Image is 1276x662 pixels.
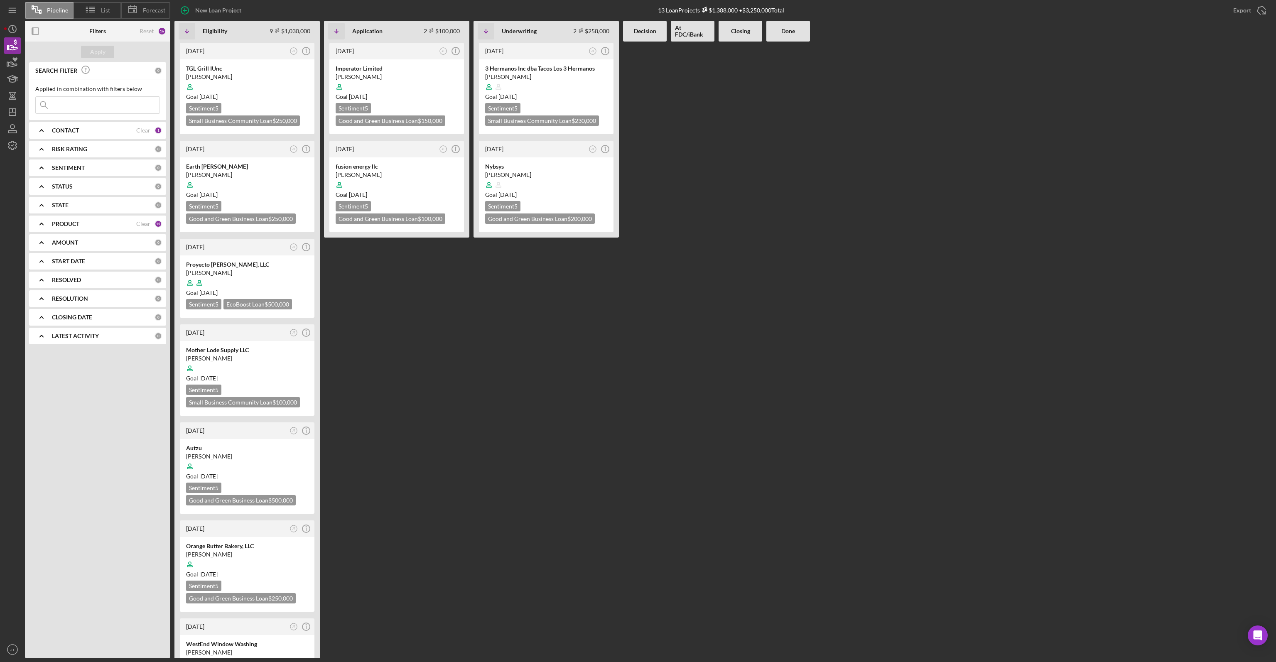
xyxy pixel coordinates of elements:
[186,145,204,152] time: 2025-08-15 10:59
[186,289,218,296] span: Goal
[186,648,308,657] div: [PERSON_NAME]
[731,28,750,34] b: Closing
[485,191,517,198] span: Goal
[179,140,316,233] a: [DATE]JTEarth [PERSON_NAME][PERSON_NAME]Goal [DATE]Sentiment5Good and Green Business Loan$250,000
[89,28,106,34] b: Filters
[634,28,656,34] b: Decision
[155,295,162,302] div: 0
[155,220,162,228] div: 15
[502,28,537,34] b: Underwriting
[186,581,221,591] div: Sentiment 5
[136,127,150,134] div: Clear
[186,269,308,277] div: [PERSON_NAME]
[485,162,607,171] div: Nybsys
[438,46,449,57] button: JT
[186,354,308,363] div: [PERSON_NAME]
[186,525,204,532] time: 2025-08-04 19:46
[591,147,594,150] text: JT
[47,7,68,14] span: Pipeline
[199,191,218,198] time: 09/29/2025
[179,238,316,319] a: [DATE]JTProyecto [PERSON_NAME], LLC[PERSON_NAME]Goal [DATE]Sentiment5EcoBoost Loan$500,000
[155,145,162,153] div: 0
[195,2,241,19] div: New Loan Project
[288,327,299,338] button: JT
[199,375,218,382] time: 09/27/2025
[1225,2,1272,19] button: Export
[155,127,162,134] div: 1
[438,144,449,155] button: JT
[155,67,162,74] div: 0
[186,243,204,250] time: 2025-08-13 21:21
[292,147,295,150] text: JT
[288,621,299,633] button: JT
[186,427,204,434] time: 2025-08-13 17:06
[186,191,218,198] span: Goal
[485,103,520,113] div: Sentiment 5
[485,145,503,152] time: 2025-08-11 19:03
[478,42,615,135] a: [DATE]JT3 Hermanos Inc dba Tacos Los 3 Hermanos[PERSON_NAME]Goal [DATE]Sentiment5Small Business C...
[52,258,85,265] b: START DATE
[349,191,367,198] time: 09/23/2025
[336,115,445,126] div: Good and Green Business Loan $150,000
[186,483,221,493] div: Sentiment 5
[143,7,165,14] span: Forecast
[136,221,150,227] div: Clear
[179,42,316,135] a: [DATE]JTTGL Grill IUnc[PERSON_NAME]Goal [DATE]Sentiment5Small Business Community Loan$250,000
[336,213,445,224] div: Good and Green Business Loan $100,000
[336,171,458,179] div: [PERSON_NAME]
[328,140,465,233] a: [DATE]JTfusion energy llc[PERSON_NAME]Goal [DATE]Sentiment5Good and Green Business Loan$100,000
[292,245,295,248] text: JT
[186,47,204,54] time: 2025-08-15 20:26
[781,28,795,34] b: Done
[179,323,316,417] a: [DATE]JTMother Lode Supply LLC[PERSON_NAME]Goal [DATE]Sentiment5Small Business Community Loan$100...
[336,103,371,113] div: Sentiment 5
[52,314,92,321] b: CLOSING DATE
[1233,2,1251,19] div: Export
[485,115,599,126] div: Small Business Community Loan $230,000
[587,46,599,57] button: JT
[35,67,77,74] b: SEARCH FILTER
[336,64,458,73] div: Imperator Limited
[288,46,299,57] button: JT
[186,93,218,100] span: Goal
[485,93,517,100] span: Goal
[140,28,154,34] div: Reset
[52,183,73,190] b: STATUS
[186,571,218,578] span: Goal
[336,191,367,198] span: Goal
[52,127,79,134] b: CONTACT
[352,28,383,34] b: Application
[442,147,444,150] text: JT
[336,162,458,171] div: fusion energy llc
[292,527,295,530] text: JT
[591,49,594,52] text: JT
[186,115,300,126] div: Small Business Community Loan $250,000
[155,314,162,321] div: 0
[158,27,166,35] div: 16
[186,550,308,559] div: [PERSON_NAME]
[10,647,15,652] text: JT
[199,289,218,296] time: 09/01/2025
[52,295,88,302] b: RESOLUTION
[52,239,78,246] b: AMOUNT
[155,164,162,172] div: 0
[349,93,367,100] time: 09/07/2025
[155,257,162,265] div: 0
[485,47,503,54] time: 2025-08-13 18:42
[52,164,85,171] b: SENTIMENT
[179,519,316,613] a: [DATE]JTOrange Butter Bakery, LLC[PERSON_NAME]Goal [DATE]Sentiment5Good and Green Business Loan$2...
[186,593,296,603] div: Good and Green Business Loan $250,000
[186,201,221,211] div: Sentiment 5
[336,201,371,211] div: Sentiment 5
[186,375,218,382] span: Goal
[186,542,308,550] div: Orange Butter Bakery, LLC
[186,64,308,73] div: TGL Grill IUnc
[186,640,308,648] div: WestEnd Window Washing
[675,25,710,38] b: At FDC/iBank
[186,444,308,452] div: Autzu
[186,329,204,336] time: 2025-08-13 20:45
[155,332,162,340] div: 0
[292,331,295,334] text: JT
[203,28,227,34] b: Eligibility
[186,623,204,630] time: 2025-08-01 17:16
